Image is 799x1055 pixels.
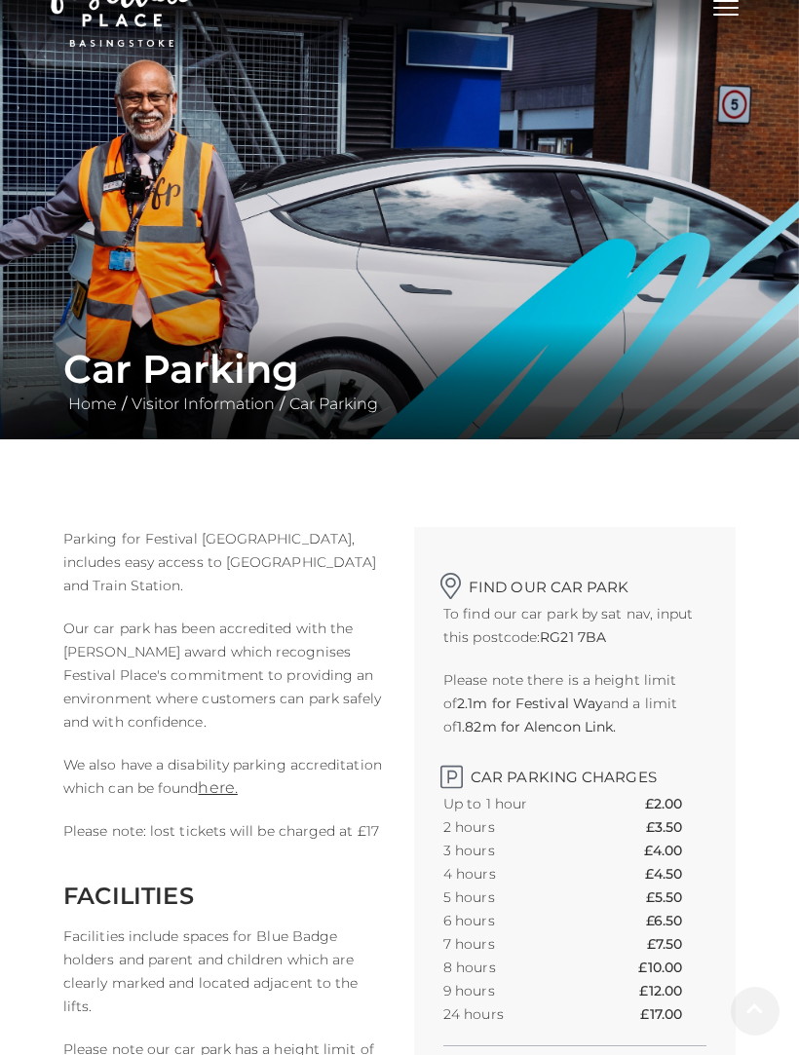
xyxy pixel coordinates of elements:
[646,885,706,909] th: £5.50
[443,602,706,649] p: To find our car park by sat nav, input this postcode:
[443,668,706,738] p: Please note there is a height limit of and a limit of
[645,792,706,815] th: £2.00
[63,924,385,1018] p: Facilities include spaces for Blue Badge holders and parent and children which are clearly marked...
[443,979,589,1002] th: 9 hours
[443,758,706,786] h2: Car Parking Charges
[644,839,706,862] th: £4.00
[63,395,122,413] a: Home
[443,566,706,596] h2: Find our car park
[638,956,706,979] th: £10.00
[63,819,385,843] p: Please note: lost tickets will be charged at £17
[63,882,385,910] h2: FACILITIES
[443,956,589,979] th: 8 hours
[639,979,706,1002] th: £12.00
[443,815,589,839] th: 2 hours
[646,909,706,932] th: £6.50
[640,1002,706,1026] th: £17.00
[127,395,280,413] a: Visitor Information
[647,932,706,956] th: £7.50
[198,778,237,797] a: here.
[540,628,606,646] strong: RG21 7BA
[443,932,589,956] th: 7 hours
[645,862,706,885] th: £4.50
[443,862,589,885] th: 4 hours
[63,530,376,594] span: Parking for Festival [GEOGRAPHIC_DATA], includes easy access to [GEOGRAPHIC_DATA] and Train Station.
[457,695,603,712] strong: 2.1m for Festival Way
[63,753,385,800] p: We also have a disability parking accreditation which can be found
[285,395,383,413] a: Car Parking
[443,839,589,862] th: 3 hours
[443,792,589,815] th: Up to 1 hour
[443,1002,589,1026] th: 24 hours
[63,617,385,734] p: Our car park has been accredited with the [PERSON_NAME] award which recognises Festival Place's c...
[63,346,736,393] h1: Car Parking
[49,346,750,416] div: / /
[646,815,706,839] th: £3.50
[443,885,589,909] th: 5 hours
[443,909,589,932] th: 6 hours
[457,718,616,735] strong: 1.82m for Alencon Link.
